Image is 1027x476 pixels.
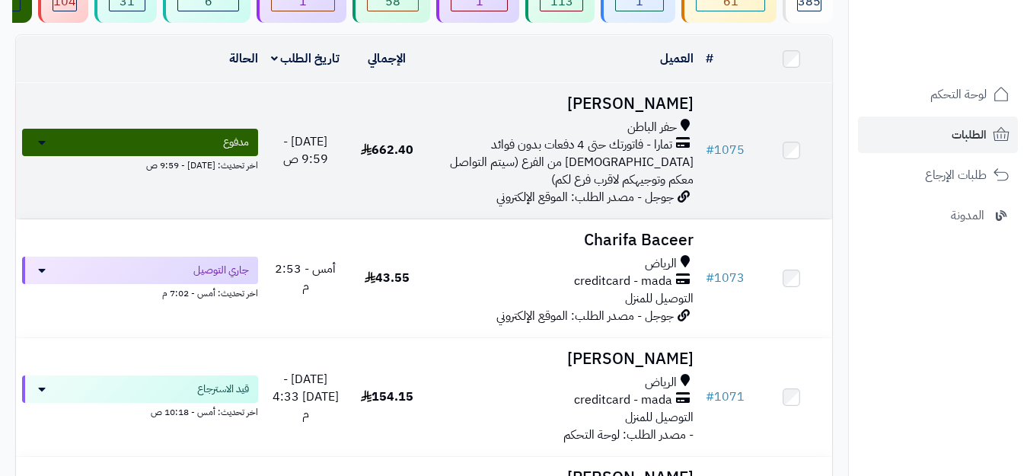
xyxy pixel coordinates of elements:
span: الطلبات [952,124,987,145]
span: تمارا - فاتورتك حتى 4 دفعات بدون فوائد [491,136,672,154]
span: 662.40 [361,141,413,159]
div: اخر تحديث: أمس - 10:18 ص [22,403,258,419]
span: جوجل - مصدر الطلب: الموقع الإلكتروني [496,307,674,325]
span: creditcard - mada [574,391,672,409]
td: - مصدر الطلب: لوحة التحكم [428,338,700,456]
h3: [PERSON_NAME] [434,350,694,368]
a: الحالة [229,50,258,68]
span: أمس - 2:53 م [275,260,336,296]
a: طلبات الإرجاع [858,157,1018,193]
a: المدونة [858,197,1018,234]
span: [DATE] - [DATE] 4:33 م [273,370,339,423]
a: الإجمالي [368,50,406,68]
div: اخر تحديث: أمس - 7:02 م [22,284,258,300]
a: تاريخ الطلب [271,50,340,68]
h3: Charifa Baceer [434,232,694,249]
span: لوحة التحكم [930,84,987,105]
span: الرياض [645,374,677,391]
span: جاري التوصيل [193,263,249,278]
a: لوحة التحكم [858,76,1018,113]
a: #1073 [706,269,745,287]
span: حفر الباطن [627,119,677,136]
span: creditcard - mada [574,273,672,290]
span: 43.55 [365,269,410,287]
span: الرياض [645,255,677,273]
span: # [706,388,714,406]
span: المدونة [951,205,984,226]
a: الطلبات [858,117,1018,153]
a: #1071 [706,388,745,406]
span: [DEMOGRAPHIC_DATA] من الفرع (سيتم التواصل معكم وتوجيهكم لاقرب فرع لكم) [450,153,694,189]
div: اخر تحديث: [DATE] - 9:59 ص [22,156,258,172]
span: 154.15 [361,388,413,406]
span: # [706,141,714,159]
span: جوجل - مصدر الطلب: الموقع الإلكتروني [496,188,674,206]
span: قيد الاسترجاع [197,382,249,397]
span: [DATE] - 9:59 ص [283,133,328,168]
span: التوصيل للمنزل [625,289,694,308]
a: العميل [660,50,694,68]
span: مدفوع [223,135,249,150]
span: طلبات الإرجاع [925,165,987,186]
span: التوصيل للمنزل [625,408,694,426]
h3: [PERSON_NAME] [434,95,694,113]
a: #1075 [706,141,745,159]
a: # [706,50,713,68]
span: # [706,269,714,287]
